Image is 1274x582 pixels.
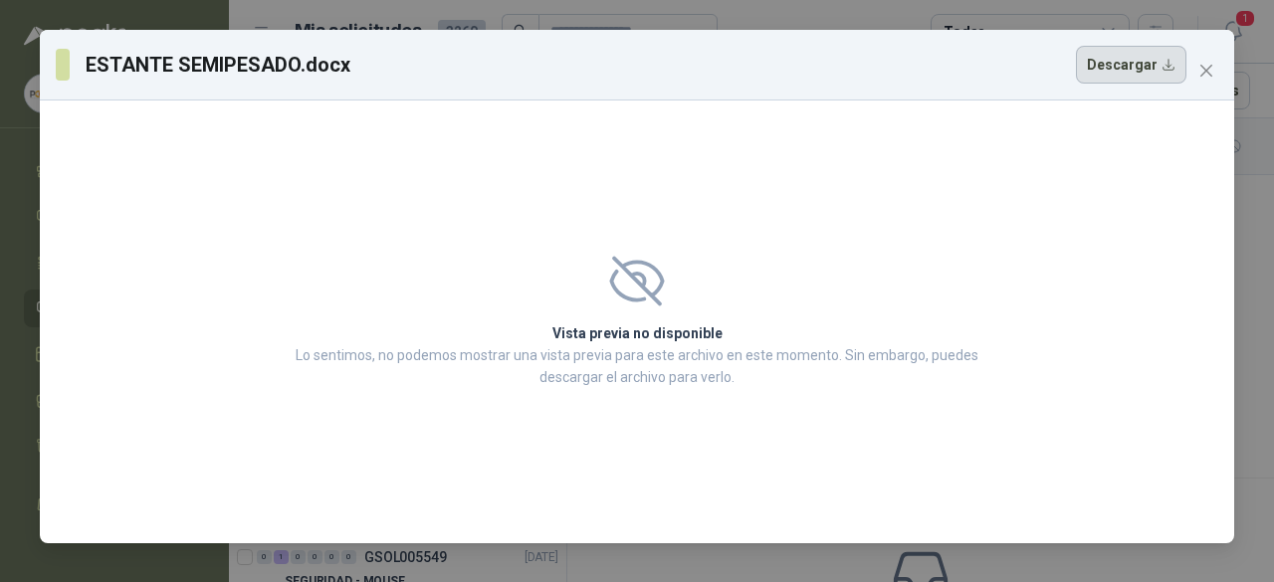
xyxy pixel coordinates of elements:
[86,50,352,80] h3: ESTANTE SEMIPESADO.docx
[290,322,984,344] h2: Vista previa no disponible
[1076,46,1186,84] button: Descargar
[1198,63,1214,79] span: close
[290,344,984,388] p: Lo sentimos, no podemos mostrar una vista previa para este archivo en este momento. Sin embargo, ...
[1190,55,1222,87] button: Close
